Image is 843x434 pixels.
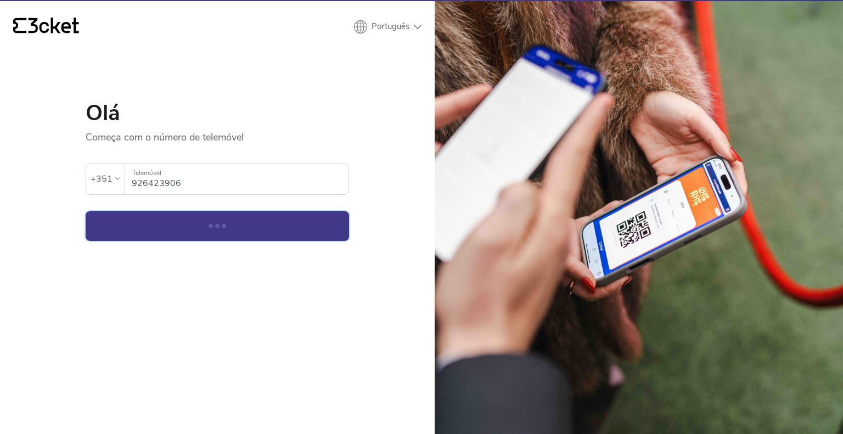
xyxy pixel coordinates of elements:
[13,18,79,36] a: {' '}
[132,164,349,194] input: Telemóvel
[13,18,26,33] g: {' '}
[125,164,349,182] label: Telemóvel
[86,124,349,144] p: Começa com o número de telemóvel
[86,211,349,241] button: Continuar
[91,171,113,187] div: +351
[86,102,349,124] h1: Olá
